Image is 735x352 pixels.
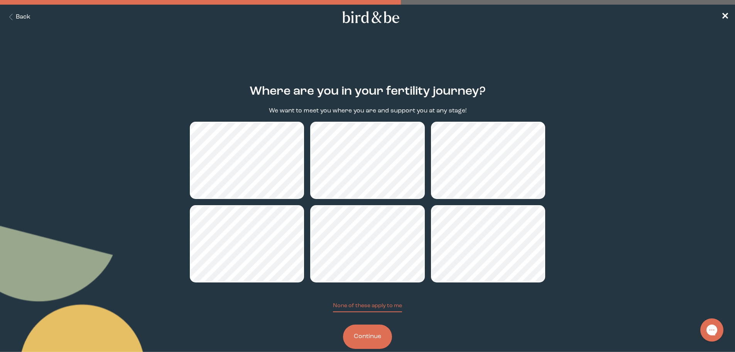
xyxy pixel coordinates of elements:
[721,10,729,24] a: ✕
[343,325,392,349] button: Continue
[269,107,466,116] p: We want to meet you where you are and support you at any stage!
[6,13,30,22] button: Back Button
[721,12,729,22] span: ✕
[696,316,727,344] iframe: Gorgias live chat messenger
[250,83,486,100] h2: Where are you in your fertility journey?
[333,302,402,312] button: None of these apply to me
